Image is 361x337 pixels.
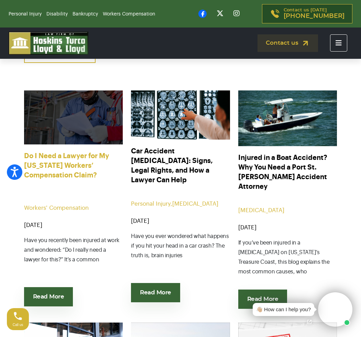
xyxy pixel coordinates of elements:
div: [DATE] [131,218,230,225]
a: Personal Injury [131,201,171,207]
p: Have you ever wondered what happens if you hit your head in a car crash? The truth is, brain inju... [131,231,230,276]
a: Read More [238,290,287,309]
a: Personal Injury [9,12,42,17]
a: Disability [46,12,68,17]
img: logo [9,32,88,55]
a: Car Accident [MEDICAL_DATA]: Signs, Legal Rights, and How a Lawyer Can Help [131,146,230,185]
a: [MEDICAL_DATA] [172,201,218,207]
a: Injured in a Boat Accident? Why You Need a Port St. [PERSON_NAME] Accident Attorney [238,153,337,192]
a: Contact us [DATE][PHONE_NUMBER] [262,4,352,23]
div: , [131,200,230,214]
a: Read More [131,283,180,302]
span: Call us [13,323,23,327]
a: Open chat [302,315,317,329]
p: If you’ve been injured in a [MEDICAL_DATA] on [US_STATE]’s Treasure Coast, this blog explains the... [238,238,337,283]
a: Do I Need a Lawyer for My [US_STATE] Workers’ Compensation Claim? [24,151,123,181]
a: Workers Compensation [103,12,155,17]
span: [PHONE_NUMBER] [284,13,344,20]
a: Contact us [258,34,318,52]
div: 👋🏼 How can I help you? [256,306,311,314]
a: [MEDICAL_DATA] [238,207,284,213]
a: Read More [24,287,73,306]
button: Toggle navigation [330,34,347,52]
p: Contact us [DATE] [284,8,344,20]
a: Bankruptcy [73,12,98,17]
div: [DATE] [238,224,337,231]
div: [DATE] [24,222,123,229]
p: Have you recently been injured at work and wondered: “Do I really need a lawyer for this?” It’s a... [24,236,123,280]
a: Workers' Compensation [24,205,89,211]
